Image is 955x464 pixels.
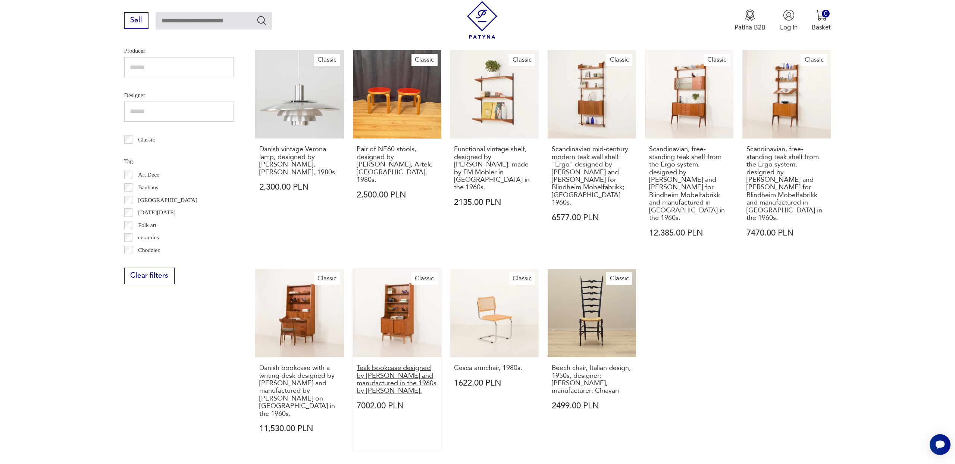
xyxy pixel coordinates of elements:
font: Pair of NE60 stools, designed by [PERSON_NAME], Artek, [GEOGRAPHIC_DATA], 1980s. [357,144,433,184]
font: Folk art [138,222,156,228]
button: Sell [124,12,148,29]
font: Clear filters [130,271,168,280]
font: Scandinavian, free-standing teak shelf from the Ergo system, designed by [PERSON_NAME] and [PERSO... [746,144,822,222]
font: Art Deco [138,171,160,178]
font: Functional vintage shelf, designed by [PERSON_NAME]; made by FM Mobler in [GEOGRAPHIC_DATA] in th... [454,144,530,192]
img: Patina - vintage furniture and decorations store [463,1,501,39]
img: Cart icon [815,9,827,21]
font: 1622.00 PLN [454,377,501,389]
a: Sell [124,18,148,24]
font: 2499.00 PLN [552,400,599,411]
img: User icon [783,9,795,21]
font: ceramics [138,234,159,240]
font: [GEOGRAPHIC_DATA] [138,197,197,203]
font: Beech chair, Italian design, 1950s, designer: [PERSON_NAME], manufacturer: Chiavari [552,363,631,395]
a: ClassicScandinavian, free-standing teak shelf from the Ergo system, designed by John Texmon and E... [742,50,831,254]
button: 0Basket [812,9,831,32]
button: Patina B2B [735,9,765,32]
font: 12,385.00 PLN [649,227,703,239]
a: ClassicDanish bookcase with a writing desk designed by Johannes Sorth and manufactured by Nexo Mø... [255,269,344,450]
font: Danish vintage Verona lamp, designed by [PERSON_NAME], [PERSON_NAME], 1980s. [259,144,337,177]
font: Bauhaus [138,184,158,190]
a: ClassicPair of NE60 stools, designed by Alvar Aalto, Artek, Finland, 1980s.Pair of NE60 stools, d... [353,50,441,254]
font: Scandinavian mid-century modern teak wall shelf "Ergo" designed by [PERSON_NAME] and [PERSON_NAME... [552,144,628,207]
a: ClassicFunctional vintage shelf, designed by Kai Kristiansen; made by FM Mobler in Denmark in the... [450,50,539,254]
font: Danish bookcase with a writing desk designed by [PERSON_NAME] and manufactured by [PERSON_NAME] o... [259,363,335,418]
font: Chodziez [138,247,160,253]
img: Medal icon [744,9,756,21]
a: ClassicDanish vintage Verona lamp, designed by Kurt Wiborg, Jeka, 1980s.Danish vintage Verona lam... [255,50,344,254]
font: Designer [124,92,145,98]
a: Medal iconPatina B2B [735,9,765,32]
font: 2135.00 PLN [454,197,501,208]
button: Clear filters [124,268,175,284]
font: Patina B2B [735,23,765,32]
button: Search [256,15,267,26]
a: ClassicBeech chair, Italian design, 1950s, designer: Gio Ponti, manufacturer: ChiavariBeech chair... [548,269,636,450]
font: Tag [124,158,133,164]
font: Teak bookcase designed by [PERSON_NAME] and manufactured in the 1960s by [PERSON_NAME]. [357,363,436,395]
font: 7470.00 PLN [746,227,794,239]
font: Log in [780,23,798,32]
font: 2,300.00 PLN [259,181,309,193]
font: Classic [138,136,155,143]
font: Cesca armchair, 1980s. [454,363,522,373]
font: Producer [124,47,145,54]
font: 7002.00 PLN [357,400,404,411]
font: [DATE][DATE] [138,209,175,215]
font: 2,500.00 PLN [357,189,406,200]
font: Scandinavian, free-standing teak shelf from the Ergo system, designed by [PERSON_NAME] and [PERSO... [649,144,725,222]
font: 6577.00 PLN [552,212,599,223]
a: ClassicScandinavian mid-century modern teak wall shelf "Ergo" designed by John Texmon and Einar B... [548,50,636,254]
a: ClassicScandinavian, free-standing teak shelf from the Ergo system, designed by John Texmon and E... [645,50,733,254]
font: Basket [812,23,831,32]
iframe: Smartsupp widget button [930,434,951,455]
font: Sell [130,15,142,25]
font: 0 [824,9,827,18]
button: Log in [780,9,798,32]
a: ClassicCesca armchair, 1980s.Cesca armchair, 1980s.1622.00 PLN [450,269,539,450]
a: ClassicTeak bookcase designed by Johannes Sorth and manufactured in the 1960s by Nexo Møbelfabrik... [353,269,441,450]
font: 11,530.00 PLN [259,423,313,434]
